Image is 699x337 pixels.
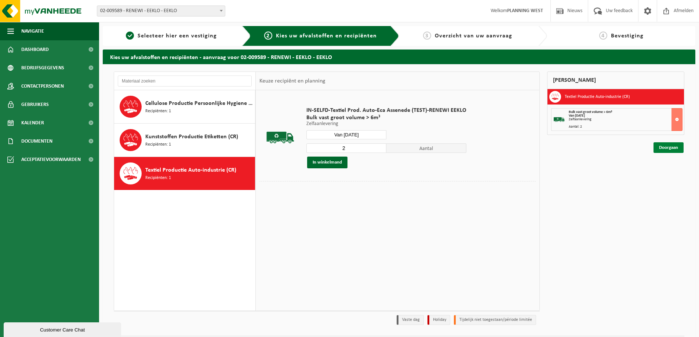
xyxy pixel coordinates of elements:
span: Recipiënten: 1 [145,108,171,115]
a: Doorgaan [654,142,684,153]
span: 3 [423,32,431,40]
h3: Textiel Productie Auto-industrie (CR) [565,91,630,103]
div: Aantal: 2 [569,125,682,129]
button: Cellulose Productie Persoonlijke Hygiene (CR) Recipiënten: 1 [114,90,255,124]
h2: Kies uw afvalstoffen en recipiënten - aanvraag voor 02-009589 - RENEWI - EEKLO - EEKLO [103,50,695,64]
li: Holiday [427,315,450,325]
span: 02-009589 - RENEWI - EEKLO - EEKLO [97,6,225,16]
span: Selecteer hier een vestiging [138,33,217,39]
span: Documenten [21,132,52,150]
span: Recipiënten: 1 [145,141,171,148]
span: Bulk vast groot volume > 6m³ [569,110,612,114]
span: Recipiënten: 1 [145,175,171,182]
iframe: chat widget [4,321,123,337]
span: Bedrijfsgegevens [21,59,64,77]
span: 1 [126,32,134,40]
span: 02-009589 - RENEWI - EEKLO - EEKLO [97,6,225,17]
li: Tijdelijk niet toegestaan/période limitée [454,315,536,325]
span: Navigatie [21,22,44,40]
span: IN-SELFD-Textiel Prod. Auto-Eca Assenede (TEST)-RENEWI EEKLO [306,107,466,114]
button: Kunststoffen Productie Etiketten (CR) Recipiënten: 1 [114,124,255,157]
button: Textiel Productie Auto-industrie (CR) Recipiënten: 1 [114,157,255,190]
span: Overzicht van uw aanvraag [435,33,512,39]
span: Bulk vast groot volume > 6m³ [306,114,466,121]
span: Kunststoffen Productie Etiketten (CR) [145,132,238,141]
a: 1Selecteer hier een vestiging [106,32,236,40]
span: Cellulose Productie Persoonlijke Hygiene (CR) [145,99,253,108]
div: Zelfaanlevering [569,118,682,121]
div: [PERSON_NAME] [547,72,684,89]
span: Kies uw afvalstoffen en recipiënten [276,33,377,39]
span: Contactpersonen [21,77,64,95]
span: Acceptatievoorwaarden [21,150,81,169]
span: 2 [264,32,272,40]
span: Textiel Productie Auto-industrie (CR) [145,166,236,175]
button: In winkelmand [307,157,347,168]
span: Aantal [386,143,466,153]
span: Dashboard [21,40,49,59]
span: Bevestiging [611,33,644,39]
span: 4 [599,32,607,40]
span: Gebruikers [21,95,49,114]
p: Zelfaanlevering [306,121,466,127]
strong: PLANNING WEST [507,8,543,14]
input: Materiaal zoeken [118,76,252,87]
input: Selecteer datum [306,130,386,139]
strong: Van [DATE] [569,114,585,118]
span: Kalender [21,114,44,132]
div: Keuze recipiënt en planning [256,72,329,90]
li: Vaste dag [397,315,424,325]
